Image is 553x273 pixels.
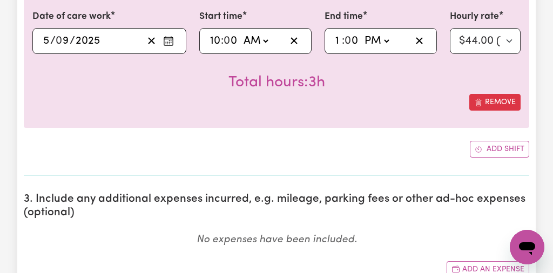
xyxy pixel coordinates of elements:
label: Date of care work [32,10,111,24]
em: No expenses have been included. [197,235,357,245]
span: : [221,35,224,47]
label: Hourly rate [450,10,499,24]
button: Clear date [143,33,160,49]
span: 0 [56,36,62,46]
button: Add another shift [470,141,529,158]
span: 0 [345,36,351,46]
iframe: Button to launch messaging window [510,230,544,264]
label: Start time [199,10,242,24]
span: : [342,35,345,47]
button: Enter the date of care work [160,33,177,49]
label: End time [325,10,363,24]
span: Total hours worked: 3 hours [228,75,325,90]
span: 0 [224,36,230,46]
input: -- [345,33,359,49]
input: -- [56,33,70,49]
input: -- [225,33,239,49]
input: -- [43,33,50,49]
h2: 3. Include any additional expenses incurred, e.g. mileage, parking fees or other ad-hoc expenses ... [24,193,529,220]
span: / [70,35,75,47]
input: -- [335,33,342,49]
button: Remove this shift [469,94,521,111]
input: -- [210,33,221,49]
span: / [50,35,56,47]
input: ---- [75,33,100,49]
